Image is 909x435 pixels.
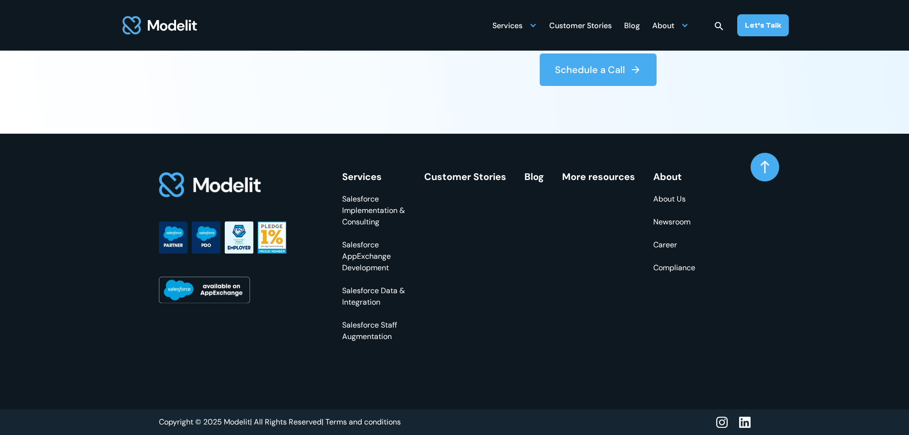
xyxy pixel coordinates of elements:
[342,193,406,228] a: Salesforce Implementation & Consulting
[342,239,406,274] a: Salesforce AppExchange Development
[492,16,537,34] div: Services
[121,11,199,40] a: home
[653,193,695,205] a: About Us
[737,14,789,36] a: Let’s Talk
[524,170,544,183] a: Blog
[492,17,522,36] div: Services
[325,417,401,427] a: Terms and conditions
[630,64,641,75] img: arrow right
[342,319,406,342] a: Salesforce Staff Augmentation
[739,416,751,428] img: linkedin icon
[653,171,695,182] div: About
[653,239,695,251] a: Career
[549,17,612,36] div: Customer Stories
[716,416,728,428] img: instagram icon
[121,11,199,40] img: modelit logo
[652,17,674,36] div: About
[653,216,695,228] a: Newsroom
[159,417,324,427] div: Copyright © 2025 Modelit
[254,417,322,427] span: All Rights Reserved
[562,170,635,183] a: More resources
[624,16,640,34] a: Blog
[424,170,506,183] a: Customer Stories
[745,20,781,31] div: Let’s Talk
[653,262,695,274] a: Compliance
[549,16,612,34] a: Customer Stories
[159,171,262,199] img: footer logo
[761,160,769,174] img: arrow up
[342,171,406,182] div: Services
[652,16,689,34] div: About
[250,417,252,427] span: |
[540,53,657,86] button: Schedule a Call
[555,63,625,76] div: Schedule a Call
[322,417,324,427] span: |
[624,17,640,36] div: Blog
[342,285,406,308] a: Salesforce Data & Integration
